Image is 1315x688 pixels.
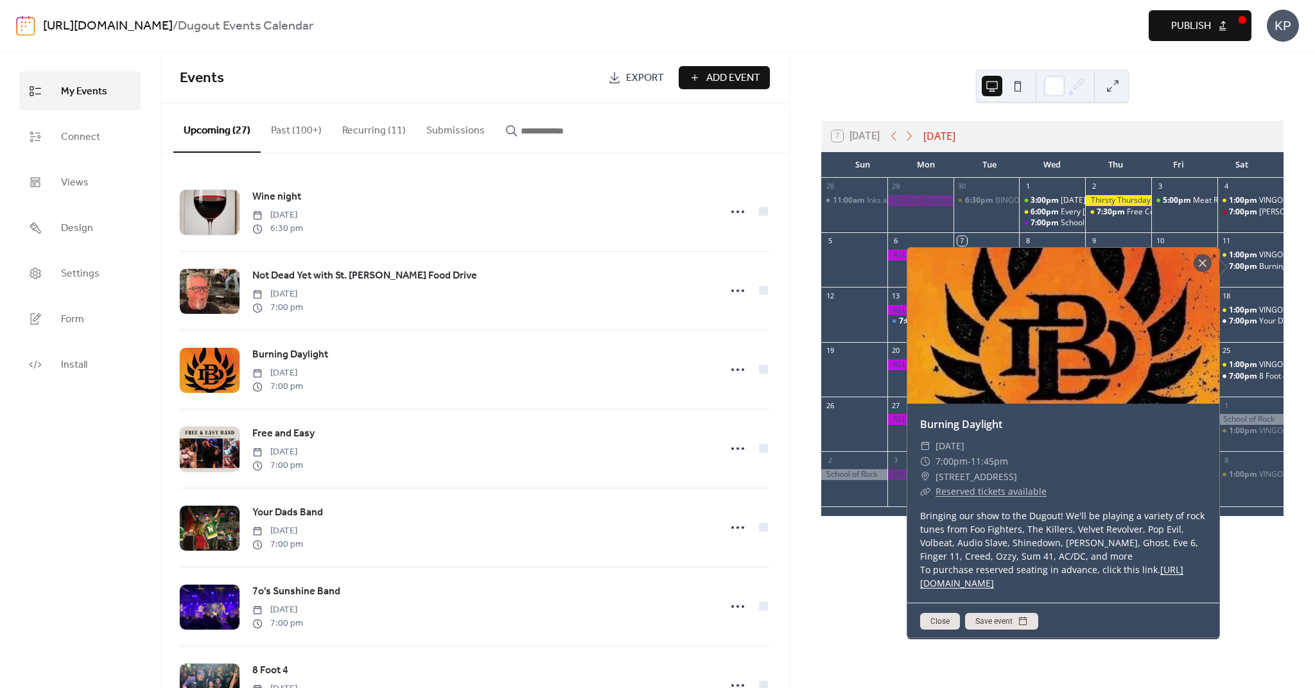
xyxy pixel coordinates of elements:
[1217,250,1284,261] div: VINGO Music Video Bingo @ the Dugout!
[891,346,901,356] div: 20
[957,152,1020,178] div: Tue
[679,66,770,89] button: Add Event
[416,104,495,151] button: Submissions
[1229,207,1259,218] span: 7:00pm
[1217,414,1284,425] div: School of Rock
[261,104,332,151] button: Past (100+)
[252,603,303,617] span: [DATE]
[1221,182,1231,191] div: 4
[1229,426,1259,436] span: 1:00pm
[965,613,1038,630] button: Save event
[61,173,89,193] span: Views
[1217,426,1284,436] div: VINGO Music Video Bingo @ the Dugout!
[1267,10,1299,42] div: KP
[19,117,141,156] a: Connect
[252,445,303,459] span: [DATE]
[825,400,835,410] div: 26
[957,182,967,191] div: 30
[1217,359,1284,370] div: VINGO Music Video Bingo @ the Dugout!
[1229,469,1259,480] span: 1:00pm
[1229,371,1259,382] span: 7:00pm
[61,264,100,284] span: Settings
[894,152,957,178] div: Mon
[252,426,315,442] a: Free and Easy
[920,454,930,469] div: ​
[1151,195,1217,206] div: Meat Raffle
[821,469,887,480] div: School of Rock
[1019,218,1085,228] div: School of Rock Band- Live Music FREE
[43,14,173,39] a: [URL][DOMAIN_NAME]
[598,66,674,89] a: Export
[61,355,87,375] span: Install
[825,182,835,191] div: 28
[887,469,954,480] div: ALL day Happy Hour!
[1097,207,1127,218] span: 7:30pm
[825,455,835,465] div: 2
[1229,316,1259,327] span: 7:00pm
[1229,250,1259,261] span: 1:00pm
[1163,195,1193,206] span: 5:00pm
[252,288,303,301] span: [DATE]
[832,152,894,178] div: Sun
[825,236,835,246] div: 5
[252,459,303,472] span: 7:00 pm
[19,254,141,293] a: Settings
[1217,316,1284,327] div: Your Dads Band
[1217,305,1284,316] div: VINGO Music Video Bingo @ the Dugout!
[1217,207,1284,218] div: Harvey and the Headbangers
[1061,207,1234,218] div: Every [DATE]-Game night, prizes and giveaways!
[1021,152,1084,178] div: Wed
[1019,195,1085,206] div: Wednesday Chef Special
[995,195,1067,206] div: BINGO on Tuesdays
[1217,469,1284,480] div: VINGO Music Video Bingo @ the Dugout!
[923,128,955,144] div: [DATE]
[252,380,303,393] span: 7:00 pm
[19,162,141,202] a: Views
[252,504,323,521] a: Your Dads Band
[180,64,224,92] span: Events
[891,455,901,465] div: 3
[1127,207,1291,218] div: Free Comedy Show 1st [DATE] of every month
[1031,207,1061,218] span: 6:00pm
[891,236,901,246] div: 6
[833,195,867,206] span: 11:00am
[1229,195,1259,206] span: 1:00pm
[252,347,328,363] span: Burning Daylight
[907,509,1219,590] div: Bringing our show to the Dugout! We'll be playing a variety of rock tunes from Foo Fighters, The ...
[1089,182,1099,191] div: 2
[1031,195,1061,206] span: 3:00pm
[968,454,971,469] span: -
[1217,195,1284,206] div: VINGO Music Video Bingo @ the Dugout!
[178,14,313,39] b: Dugout Events Calendar
[825,291,835,300] div: 12
[965,195,995,206] span: 6:30pm
[971,454,1008,469] span: 11:45pm
[887,305,954,316] div: ALL day Happy Hour!
[252,268,477,284] a: Not Dead Yet with St. [PERSON_NAME] Food Drive
[891,182,901,191] div: 29
[825,346,835,356] div: 19
[61,309,84,329] span: Form
[706,71,760,86] span: Add Event
[1229,261,1259,272] span: 7:00pm
[899,316,929,327] span: 7:00pm
[920,438,930,454] div: ​
[887,359,954,370] div: ALL day Happy Hour!
[887,316,954,327] div: Open Mic Night
[252,663,288,678] span: 8 Foot 4
[1229,305,1259,316] span: 1:00pm
[920,484,930,499] div: ​
[61,127,100,147] span: Connect
[19,208,141,247] a: Design
[252,583,340,600] a: 7o's Sunshine Band
[887,195,954,206] div: ALL day Happy Hour!
[252,538,303,551] span: 7:00 pm
[1019,207,1085,218] div: Every Wednesday-Game night, prizes and giveaways!
[954,195,1020,206] div: BINGO on Tuesdays
[1210,152,1273,178] div: Sat
[1259,371,1287,382] div: 8 Foot 4
[891,291,901,300] div: 13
